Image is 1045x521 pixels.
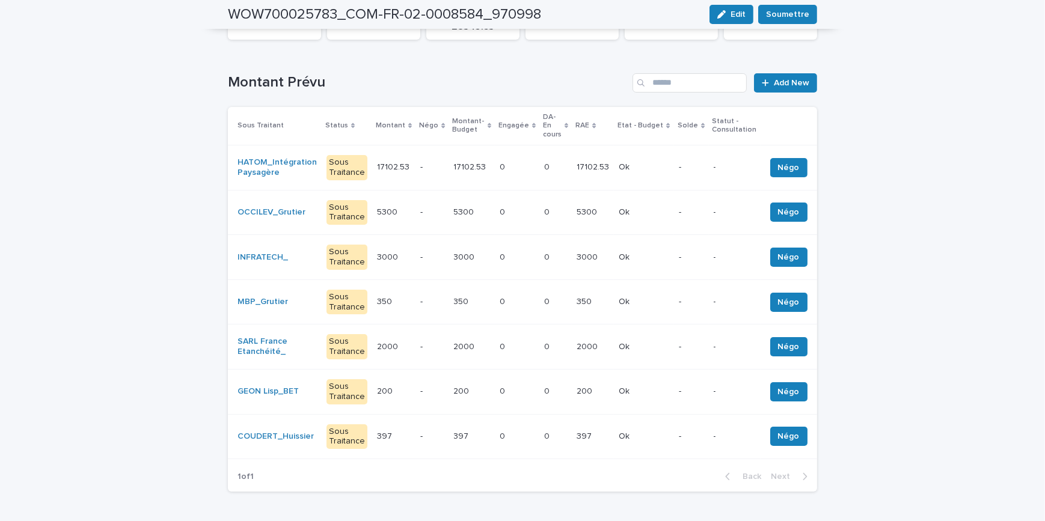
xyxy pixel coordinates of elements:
[228,145,827,190] tr: HATOM_Intégration Paysagère Sous Traitance17102.5317102.53 -17102.5317102.53 00 00 17102.5317102....
[716,471,766,482] button: Back
[619,340,632,352] p: Ok
[376,119,405,132] p: Montant
[577,160,611,172] p: 17102.53
[454,294,471,307] p: 350
[377,250,400,263] p: 3000
[237,207,305,218] a: OCCILEV_Grutier
[544,250,552,263] p: 0
[228,324,827,370] tr: SARL France Etanchéité_ Sous Traitance20002000 -20002000 00 00 20002000 OkOk --Négo
[326,155,367,180] div: Sous Traitance
[633,73,747,93] input: Search
[771,472,797,481] span: Next
[577,429,594,442] p: 397
[544,294,552,307] p: 0
[679,431,703,442] p: -
[619,250,632,263] p: Ok
[544,340,552,352] p: 0
[543,111,562,141] p: DA-En cours
[544,384,552,397] p: 0
[778,296,800,308] span: Négo
[714,207,756,218] p: -
[731,10,746,19] span: Edit
[500,205,507,218] p: 0
[714,342,756,352] p: -
[237,431,314,442] a: COUDERT_Huissier
[326,424,367,449] div: Sous Traitance
[774,79,809,87] span: Add New
[228,6,541,23] h2: WOW700025783_COM-FR-02-0008584_970998
[714,297,756,307] p: -
[420,252,444,263] p: -
[326,200,367,225] div: Sous Traitance
[420,431,444,442] p: -
[778,430,800,442] span: Négo
[679,252,703,263] p: -
[577,294,594,307] p: 350
[714,386,756,397] p: -
[377,340,400,352] p: 2000
[420,386,444,397] p: -
[714,252,756,263] p: -
[377,384,395,397] p: 200
[770,158,807,177] button: Négo
[377,160,412,172] p: 17102.53
[500,294,507,307] p: 0
[454,384,472,397] p: 200
[679,207,703,218] p: -
[228,74,628,91] h1: Montant Prévu
[577,250,600,263] p: 3000
[709,5,753,24] button: Edit
[325,119,348,132] p: Status
[679,386,703,397] p: -
[544,205,552,218] p: 0
[778,341,800,353] span: Négo
[619,384,632,397] p: Ok
[454,250,477,263] p: 3000
[500,250,507,263] p: 0
[377,294,394,307] p: 350
[577,340,600,352] p: 2000
[754,73,817,93] a: Add New
[454,205,477,218] p: 5300
[619,294,632,307] p: Ok
[766,8,809,20] span: Soumettre
[678,119,698,132] p: Solde
[420,297,444,307] p: -
[420,162,444,172] p: -
[712,115,757,137] p: Statut - Consultation
[237,252,288,263] a: INFRATECH_
[419,119,438,132] p: Négo
[237,297,288,307] a: MBP_Grutier
[420,207,444,218] p: -
[679,297,703,307] p: -
[619,205,632,218] p: Ok
[714,162,756,172] p: -
[575,119,589,132] p: RAE
[770,427,807,446] button: Négo
[544,160,552,172] p: 0
[453,115,485,137] p: Montant-Budget
[770,337,807,356] button: Négo
[770,382,807,401] button: Négo
[770,248,807,267] button: Négo
[619,429,632,442] p: Ok
[679,162,703,172] p: -
[377,205,400,218] p: 5300
[778,386,800,398] span: Négo
[770,293,807,312] button: Négo
[454,429,471,442] p: 397
[228,279,827,324] tr: MBP_Grutier Sous Traitance350350 -350350 00 00 350350 OkOk --Négo
[228,369,827,414] tr: GEON Lisp_BET Sous Traitance200200 -200200 00 00 200200 OkOk --Négo
[714,431,756,442] p: -
[619,160,632,172] p: Ok
[228,414,827,459] tr: COUDERT_Huissier Sous Traitance397397 -397397 00 00 397397 OkOk --Négo
[498,119,529,132] p: Engagée
[770,203,807,222] button: Négo
[617,119,663,132] p: Etat - Budget
[326,334,367,359] div: Sous Traitance
[420,342,444,352] p: -
[326,379,367,404] div: Sous Traitance
[500,160,507,172] p: 0
[500,429,507,442] p: 0
[758,5,817,24] button: Soumettre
